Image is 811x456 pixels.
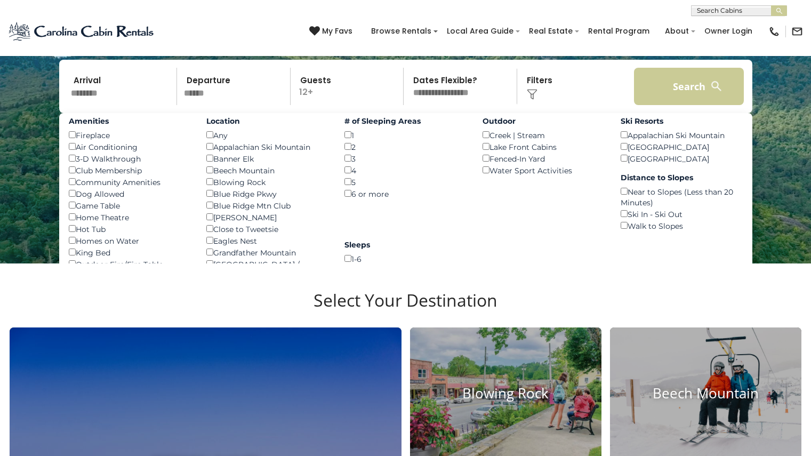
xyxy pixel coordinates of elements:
[69,199,191,211] div: Game Table
[69,141,191,153] div: Air Conditioning
[410,385,601,402] h4: Blowing Rock
[344,116,467,126] label: # of Sleeping Areas
[621,141,743,153] div: [GEOGRAPHIC_DATA]
[344,129,467,141] div: 1
[621,116,743,126] label: Ski Resorts
[483,164,605,176] div: Water Sport Activities
[69,211,191,223] div: Home Theatre
[660,23,694,39] a: About
[768,26,780,37] img: phone-regular-black.png
[8,290,803,327] h3: Select Your Destination
[344,188,467,199] div: 6 or more
[344,153,467,164] div: 3
[344,253,467,265] div: 1-6
[206,223,328,235] div: Close to Tweetsie
[710,79,723,93] img: search-regular-white.png
[441,23,519,39] a: Local Area Guide
[206,188,328,199] div: Blue Ridge Pkwy
[206,164,328,176] div: Beech Mountain
[344,141,467,153] div: 2
[206,153,328,164] div: Banner Elk
[483,116,605,126] label: Outdoor
[344,239,467,250] label: Sleeps
[366,23,437,39] a: Browse Rentals
[621,172,743,183] label: Distance to Slopes
[699,23,758,39] a: Owner Login
[483,129,605,141] div: Creek | Stream
[610,385,801,402] h4: Beech Mountain
[69,164,191,176] div: Club Membership
[69,129,191,141] div: Fireplace
[524,23,578,39] a: Real Estate
[791,26,803,37] img: mail-regular-black.png
[344,164,467,176] div: 4
[634,68,744,105] button: Search
[8,21,156,42] img: Blue-2.png
[294,68,404,105] p: 12+
[69,188,191,199] div: Dog Allowed
[69,153,191,164] div: 3-D Walkthrough
[483,141,605,153] div: Lake Front Cabins
[309,26,355,37] a: My Favs
[206,116,328,126] label: Location
[69,223,191,235] div: Hot Tub
[206,246,328,258] div: Grandfather Mountain
[621,129,743,141] div: Appalachian Ski Mountain
[206,129,328,141] div: Any
[583,23,655,39] a: Rental Program
[206,199,328,211] div: Blue Ridge Mtn Club
[206,141,328,153] div: Appalachian Ski Mountain
[206,211,328,223] div: [PERSON_NAME]
[206,176,328,188] div: Blowing Rock
[322,26,352,37] span: My Favs
[621,186,743,208] div: Near to Slopes (Less than 20 Minutes)
[621,208,743,220] div: Ski In - Ski Out
[483,153,605,164] div: Fenced-In Yard
[69,235,191,246] div: Homes on Water
[621,153,743,164] div: [GEOGRAPHIC_DATA]
[344,176,467,188] div: 5
[69,246,191,258] div: King Bed
[527,89,537,100] img: filter--v1.png
[69,116,191,126] label: Amenities
[69,258,191,270] div: Outdoor Fire/Fire Table
[206,235,328,246] div: Eagles Nest
[621,220,743,231] div: Walk to Slopes
[69,176,191,188] div: Community Amenities
[206,258,328,281] div: [GEOGRAPHIC_DATA] / [PERSON_NAME]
